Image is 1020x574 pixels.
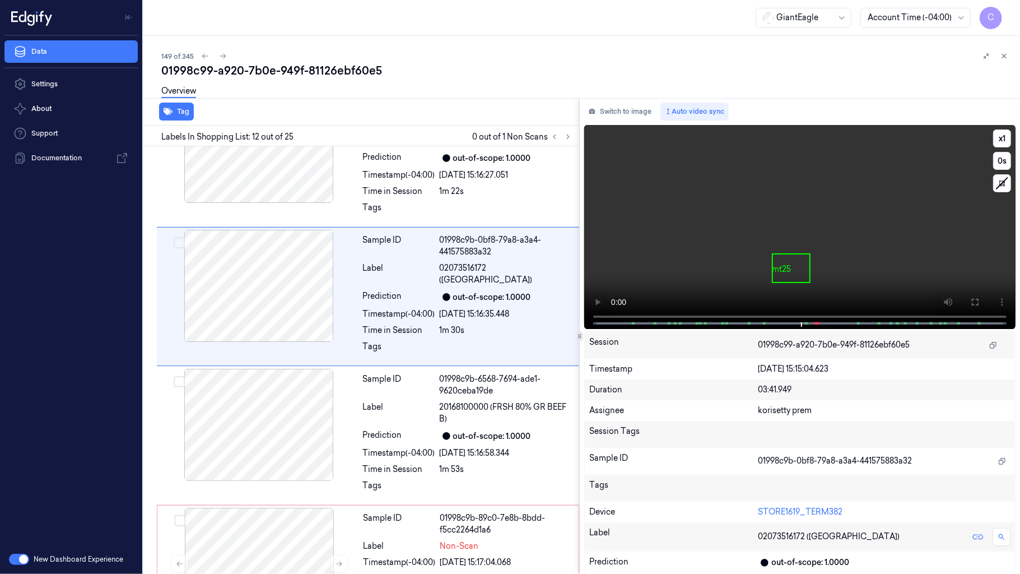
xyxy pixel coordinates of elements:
div: korisetty prem [758,405,1010,416]
div: Timestamp (-04:00) [363,308,435,320]
button: Select row [174,515,185,526]
div: Time in Session [363,186,435,197]
div: [DATE] 15:16:58.344 [440,447,572,459]
div: Prediction [363,151,435,165]
div: Sample ID [364,512,436,536]
div: Label [363,262,435,286]
div: Sample ID [363,234,435,258]
div: Timestamp (-04:00) [364,557,436,568]
div: Duration [589,384,758,396]
button: 0s [993,152,1011,170]
span: 01998c99-a920-7b0e-949f-81126ebf60e5 [758,339,910,351]
div: out-of-scope: 1.0000 [771,557,849,568]
div: Assignee [589,405,758,416]
div: Label [363,401,435,425]
div: Label [589,527,758,547]
div: [DATE] 15:15:04.623 [758,363,1010,375]
div: 03:41.949 [758,384,1010,396]
div: Label [364,540,436,552]
div: Timestamp [589,363,758,375]
div: Tags [363,480,435,498]
a: Documentation [4,147,138,169]
span: Non-Scan [440,540,479,552]
a: Overview [161,85,196,98]
div: out-of-scope: 1.0000 [453,291,531,303]
div: [DATE] 15:16:35.448 [440,308,572,320]
div: 01998c9b-89c0-7e8b-8bdd-f5cc2264d1a6 [440,512,572,536]
div: 01998c9b-0bf8-79a8-a3a4-441575883a32 [440,234,572,258]
div: 1m 30s [440,325,572,336]
div: 01998c99-a920-7b0e-949f-81126ebf60e5 [161,63,1011,78]
button: Select row [174,237,185,248]
button: Select row [174,376,185,387]
div: 01998c9b-6568-7694-ade1-9620ceba19de [440,373,572,397]
div: Timestamp (-04:00) [363,169,435,181]
span: 02073516172 ([GEOGRAPHIC_DATA]) [440,262,572,286]
button: Toggle Navigation [120,8,138,26]
div: Sample ID [363,373,435,397]
span: 20168100000 (FRSH 80% GR BEEF B) [440,401,572,425]
div: Prediction [363,429,435,443]
div: Session Tags [589,425,758,443]
div: out-of-scope: 1.0000 [453,152,531,164]
div: Sample ID [589,452,758,470]
div: Prediction [363,290,435,304]
div: Prediction [589,556,758,570]
div: Session [589,336,758,354]
span: 149 of 345 [161,52,194,61]
div: 1m 53s [440,464,572,475]
button: Tag [159,103,194,121]
span: 02073516172 ([GEOGRAPHIC_DATA]) [758,531,900,543]
div: STORE1619_TERM382 [758,506,1010,518]
div: Timestamp (-04:00) [363,447,435,459]
a: Support [4,122,138,145]
div: out-of-scope: 1.0000 [453,430,531,442]
a: Settings [4,73,138,95]
div: Time in Session [363,325,435,336]
div: Tags [589,479,758,497]
a: Data [4,40,138,63]
button: x1 [993,129,1011,147]
div: 1m 22s [440,186,572,197]
span: 01998c9b-0bf8-79a8-a3a4-441575883a32 [758,455,912,467]
button: Switch to image [584,103,656,121]
div: Time in Session [363,464,435,475]
button: C [980,7,1002,29]
span: 0 out of 1 Non Scans [472,130,575,143]
button: Auto video sync [660,103,729,121]
button: About [4,98,138,120]
div: Tags [363,202,435,220]
div: Device [589,506,758,518]
div: [DATE] 15:17:04.068 [440,557,572,568]
div: [DATE] 15:16:27.051 [440,169,572,181]
div: Tags [363,341,435,359]
span: Labels In Shopping List: 12 out of 25 [161,131,294,143]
